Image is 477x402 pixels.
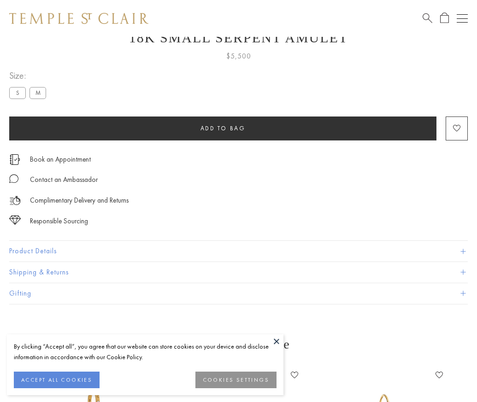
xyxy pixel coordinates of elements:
[9,30,468,46] h1: 18K Small Serpent Amulet
[30,174,98,186] div: Contact an Ambassador
[226,50,251,62] span: $5,500
[9,283,468,304] button: Gifting
[29,87,46,99] label: M
[200,124,246,132] span: Add to bag
[30,154,91,164] a: Book an Appointment
[195,372,277,388] button: COOKIES SETTINGS
[30,216,88,227] div: Responsible Sourcing
[9,68,50,83] span: Size:
[423,12,432,24] a: Search
[440,12,449,24] a: Open Shopping Bag
[9,13,148,24] img: Temple St. Clair
[9,154,20,165] img: icon_appointment.svg
[9,174,18,183] img: MessageIcon-01_2.svg
[9,262,468,283] button: Shipping & Returns
[9,87,26,99] label: S
[14,372,100,388] button: ACCEPT ALL COOKIES
[9,117,436,140] button: Add to bag
[9,216,21,225] img: icon_sourcing.svg
[457,13,468,24] button: Open navigation
[9,195,21,206] img: icon_delivery.svg
[14,341,277,362] div: By clicking “Accept all”, you agree that our website can store cookies on your device and disclos...
[30,195,129,206] p: Complimentary Delivery and Returns
[9,241,468,262] button: Product Details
